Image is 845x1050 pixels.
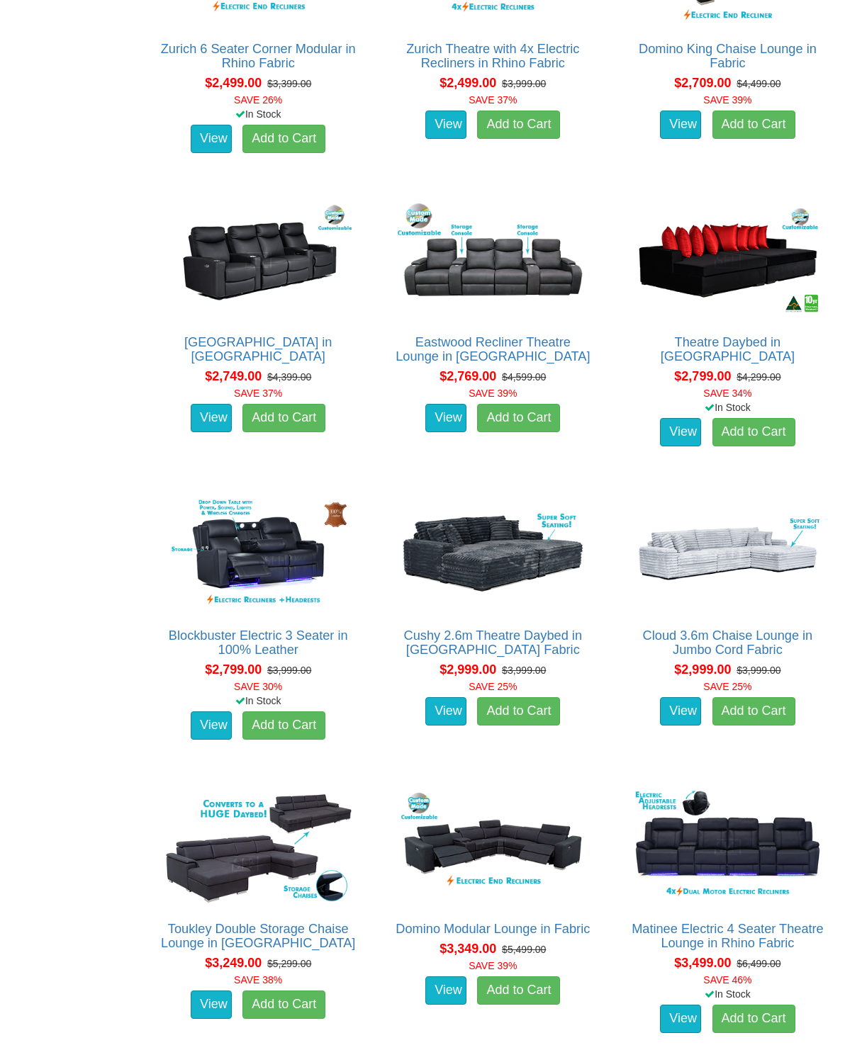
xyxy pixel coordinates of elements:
[660,697,701,726] a: View
[703,974,751,986] font: SAVE 46%
[502,371,546,383] del: $4,599.00
[737,78,780,89] del: $4,499.00
[425,404,466,432] a: View
[502,665,546,676] del: $3,999.00
[712,697,795,726] a: Add to Cart
[660,1005,701,1033] a: View
[469,94,517,106] font: SAVE 37%
[396,335,590,363] a: Eastwood Recliner Theatre Lounge in [GEOGRAPHIC_DATA]
[234,974,282,986] font: SAVE 38%
[674,369,731,383] span: $2,799.00
[184,335,332,363] a: [GEOGRAPHIC_DATA] in [GEOGRAPHIC_DATA]
[160,493,357,614] img: Blockbuster Electric 3 Seater in 100% Leather
[502,944,546,955] del: $5,499.00
[205,956,262,970] span: $3,249.00
[394,493,592,614] img: Cushy 2.6m Theatre Daybed in Jumbo Cord Fabric
[161,42,356,70] a: Zurich 6 Seater Corner Modular in Rhino Fabric
[737,371,780,383] del: $4,299.00
[440,662,496,677] span: $2,999.00
[440,76,496,90] span: $2,499.00
[477,404,560,432] a: Add to Cart
[629,493,827,614] img: Cloud 3.6m Chaise Lounge in Jumbo Cord Fabric
[169,628,348,657] a: Blockbuster Electric 3 Seater in 100% Leather
[477,697,560,726] a: Add to Cart
[234,94,282,106] font: SAVE 26%
[639,42,817,70] a: Domino King Chaise Lounge in Fabric
[191,990,232,1019] a: View
[469,681,517,692] font: SAVE 25%
[234,681,282,692] font: SAVE 30%
[234,388,282,399] font: SAVE 37%
[629,200,827,321] img: Theatre Daybed in Fabric
[425,111,466,139] a: View
[394,786,592,908] img: Domino Modular Lounge in Fabric
[618,987,837,1001] div: In Stock
[205,76,262,90] span: $2,499.00
[643,628,813,657] a: Cloud 3.6m Chaise Lounge in Jumbo Cord Fabric
[191,404,232,432] a: View
[160,786,357,908] img: Toukley Double Storage Chaise Lounge in Fabric
[660,418,701,446] a: View
[674,956,731,970] span: $3,499.00
[242,711,325,740] a: Add to Cart
[191,125,232,153] a: View
[161,922,355,950] a: Toukley Double Storage Chaise Lounge in [GEOGRAPHIC_DATA]
[703,388,751,399] font: SAVE 34%
[469,960,517,971] font: SAVE 39%
[674,662,731,677] span: $2,999.00
[629,786,827,908] img: Matinee Electric 4 Seater Theatre Lounge in Rhino Fabric
[477,111,560,139] a: Add to Cart
[394,200,592,321] img: Eastwood Recliner Theatre Lounge in Fabric
[469,388,517,399] font: SAVE 39%
[712,1005,795,1033] a: Add to Cart
[440,942,496,956] span: $3,349.00
[242,404,325,432] a: Add to Cart
[674,76,731,90] span: $2,709.00
[703,94,751,106] font: SAVE 39%
[425,697,466,726] a: View
[660,111,701,139] a: View
[149,694,368,708] div: In Stock
[404,628,582,657] a: Cushy 2.6m Theatre Daybed in [GEOGRAPHIC_DATA] Fabric
[242,125,325,153] a: Add to Cart
[703,681,751,692] font: SAVE 25%
[267,78,311,89] del: $3,399.00
[149,107,368,121] div: In Stock
[618,400,837,414] div: In Stock
[267,371,311,383] del: $4,399.00
[205,369,262,383] span: $2,749.00
[502,78,546,89] del: $3,999.00
[267,665,311,676] del: $3,999.00
[406,42,579,70] a: Zurich Theatre with 4x Electric Recliners in Rhino Fabric
[440,369,496,383] span: $2,769.00
[661,335,795,363] a: Theatre Daybed in [GEOGRAPHIC_DATA]
[205,662,262,677] span: $2,799.00
[712,111,795,139] a: Add to Cart
[737,958,780,969] del: $6,499.00
[425,976,466,1005] a: View
[267,958,311,969] del: $5,299.00
[191,711,232,740] a: View
[160,200,357,321] img: Bond Theatre Lounge in Fabric
[737,665,780,676] del: $3,999.00
[242,990,325,1019] a: Add to Cart
[396,922,590,936] a: Domino Modular Lounge in Fabric
[632,922,824,950] a: Matinee Electric 4 Seater Theatre Lounge in Rhino Fabric
[477,976,560,1005] a: Add to Cart
[712,418,795,446] a: Add to Cart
